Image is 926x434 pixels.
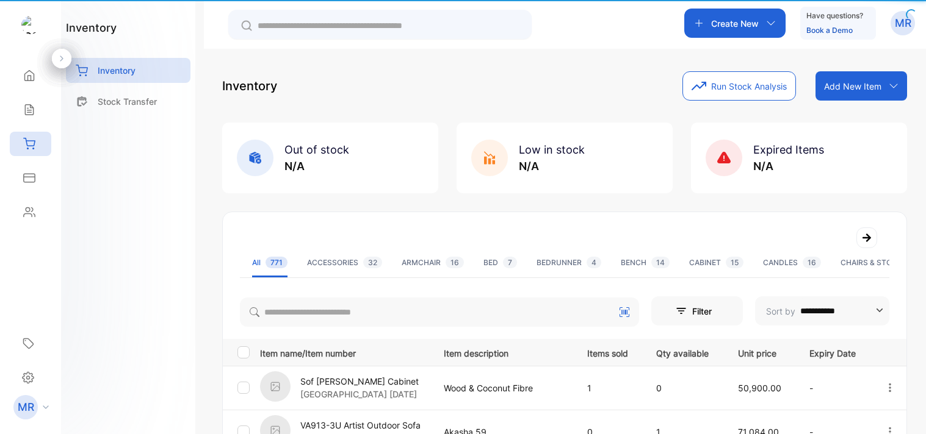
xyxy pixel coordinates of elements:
[260,371,291,402] img: item
[891,9,915,38] button: MR
[824,80,881,93] p: Add New Item
[300,388,419,400] p: [GEOGRAPHIC_DATA] [DATE]
[684,9,786,38] button: Create New
[260,344,429,360] p: Item name/Item number
[363,257,382,268] span: 32
[284,143,349,156] span: Out of stock
[689,257,743,268] div: CABINET
[222,77,277,95] p: Inventory
[587,257,601,268] span: 4
[621,257,670,268] div: BENCH
[806,26,853,35] a: Book a Demo
[651,257,670,268] span: 14
[483,257,517,268] div: BED
[21,16,40,34] img: logo
[656,382,712,394] p: 0
[300,419,421,432] p: VA913-3U Artist Outdoor Sofa
[66,58,190,83] a: Inventory
[875,383,926,434] iframe: LiveChat chat widget
[587,382,631,394] p: 1
[711,17,759,30] p: Create New
[726,257,743,268] span: 15
[300,375,419,388] p: Sof [PERSON_NAME] Cabinet
[806,10,863,22] p: Have questions?
[444,344,562,360] p: Item description
[307,257,382,268] div: ACCESSORIES
[755,296,889,325] button: Sort by
[682,71,796,101] button: Run Stock Analysis
[98,64,136,77] p: Inventory
[753,158,824,174] p: N/A
[503,257,517,268] span: 7
[803,257,821,268] span: 16
[18,399,34,415] p: MR
[252,257,288,268] div: All
[66,20,117,36] h1: inventory
[738,344,784,360] p: Unit price
[809,382,859,394] p: -
[753,143,824,156] span: Expired Items
[98,95,157,108] p: Stock Transfer
[446,257,464,268] span: 16
[738,383,781,393] span: 50,900.00
[766,305,795,318] p: Sort by
[763,257,821,268] div: CANDLES
[587,344,631,360] p: Items sold
[656,344,712,360] p: Qty available
[402,257,464,268] div: ARMCHAIR
[266,257,288,268] span: 771
[537,257,601,268] div: BEDRUNNER
[284,158,349,174] p: N/A
[444,382,562,394] p: Wood & Coconut Fibre
[895,15,911,31] p: MR
[519,143,585,156] span: Low in stock
[66,89,190,114] a: Stock Transfer
[809,344,859,360] p: Expiry Date
[519,158,585,174] p: N/A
